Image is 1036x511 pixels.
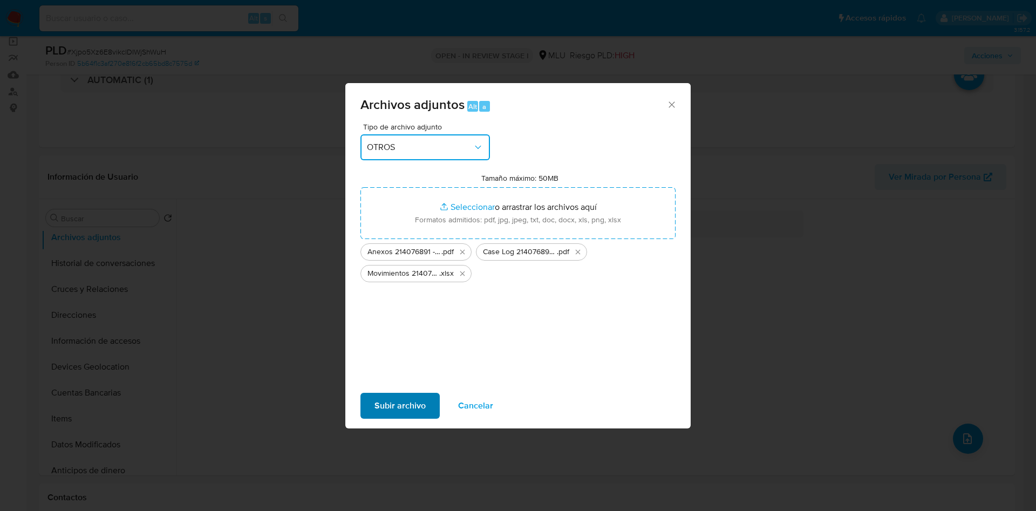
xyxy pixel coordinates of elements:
label: Tamaño máximo: 50MB [481,173,558,183]
span: a [482,101,486,112]
span: Cancelar [458,394,493,418]
button: Eliminar Case Log 214076891 - 03_09_2025 - NIVEL 1.pdf [571,246,584,258]
span: .pdf [557,247,569,257]
span: Archivos adjuntos [360,95,465,114]
span: Anexos 214076891 - 03_09_2025 [367,247,441,257]
span: .pdf [441,247,454,257]
span: Tipo de archivo adjunto [363,123,493,131]
button: Cancelar [444,393,507,419]
ul: Archivos seleccionados [360,239,676,282]
span: Alt [468,101,477,112]
span: Subir archivo [374,394,426,418]
span: Case Log 214076891 - 03_09_2025 - NIVEL 1 [483,247,557,257]
button: Eliminar Movimientos 214076891 - 03_09_2025.xlsx [456,267,469,280]
span: Movimientos 214076891 - 03_09_2025 [367,268,439,279]
span: .xlsx [439,268,454,279]
button: Eliminar Anexos 214076891 - 03_09_2025.pdf [456,246,469,258]
button: Cerrar [666,99,676,109]
span: OTROS [367,142,473,153]
button: Subir archivo [360,393,440,419]
button: OTROS [360,134,490,160]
